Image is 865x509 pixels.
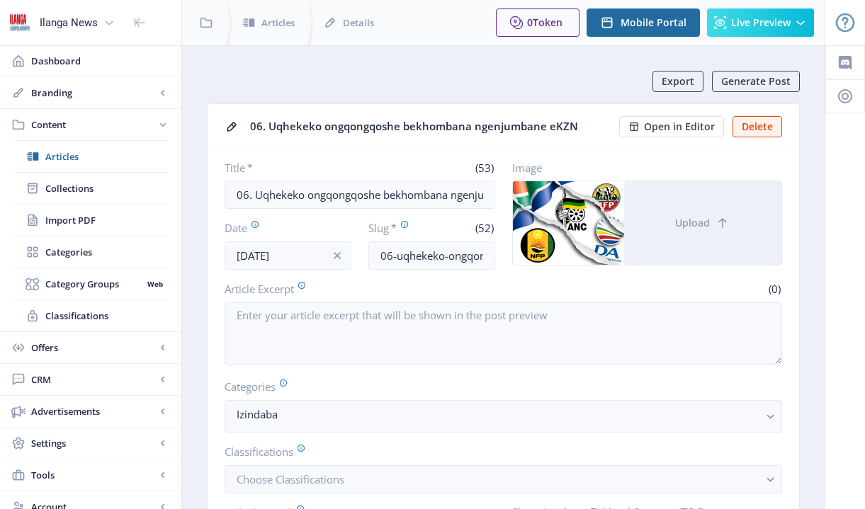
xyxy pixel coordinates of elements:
[225,241,351,270] input: Publishing Date
[323,241,351,270] button: info
[225,161,354,175] label: Title
[368,220,426,236] label: Slug
[45,181,167,195] span: Collections
[473,221,495,235] span: (52)
[31,468,156,482] span: Tools
[45,213,167,227] span: Import PDF
[496,8,580,37] button: 0Token
[624,181,781,265] button: Upload
[330,248,344,263] nb-icon: info
[250,115,611,137] div: 06. Uqhekeko ongqongqoshe bekhombana ngenjumbane eKZN
[31,404,156,418] span: Advertisements
[225,444,771,459] label: Classifications
[14,236,167,268] a: Categories
[225,281,498,297] label: Article Excerpt
[533,16,562,29] span: Token
[40,7,98,38] div: Ilanga News
[343,16,374,30] span: Details
[225,379,771,394] label: Categories
[45,149,167,164] span: Articles
[14,300,167,331] a: Classifications
[31,118,156,132] span: Content
[142,277,167,291] nb-badge: Web
[368,241,495,270] input: this-is-how-a-slug-looks-like
[644,121,715,132] span: Open in Editor
[14,141,167,172] a: Articles
[31,436,156,450] span: Settings
[587,8,700,37] button: Mobile Portal
[14,205,167,236] a: Import PDF
[721,76,791,87] span: Generate Post
[45,277,142,291] span: Category Groups
[225,220,340,236] label: Date
[237,406,759,423] nb-select-label: Izindaba
[731,17,791,28] span: Live Preview
[619,116,724,137] button: Open in Editor
[31,372,156,387] span: CRM
[733,116,782,137] button: Delete
[31,341,156,355] span: Offers
[512,161,771,175] label: Image
[662,76,694,87] span: Export
[14,173,167,204] a: Collections
[707,8,814,37] button: Live Preview
[225,181,495,209] input: Type Article Title ...
[261,16,295,30] span: Articles
[473,161,495,175] span: (53)
[675,217,710,229] span: Upload
[31,54,170,68] span: Dashboard
[14,268,167,299] a: Category GroupsWeb
[225,400,782,433] button: Izindaba
[621,17,686,28] span: Mobile Portal
[9,11,31,34] img: 6e32966d-d278-493e-af78-9af65f0c2223.png
[767,282,782,296] span: (0)
[31,86,156,100] span: Branding
[45,245,167,259] span: Categories
[45,309,167,323] span: Classifications
[652,71,703,92] button: Export
[712,71,800,92] button: Generate Post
